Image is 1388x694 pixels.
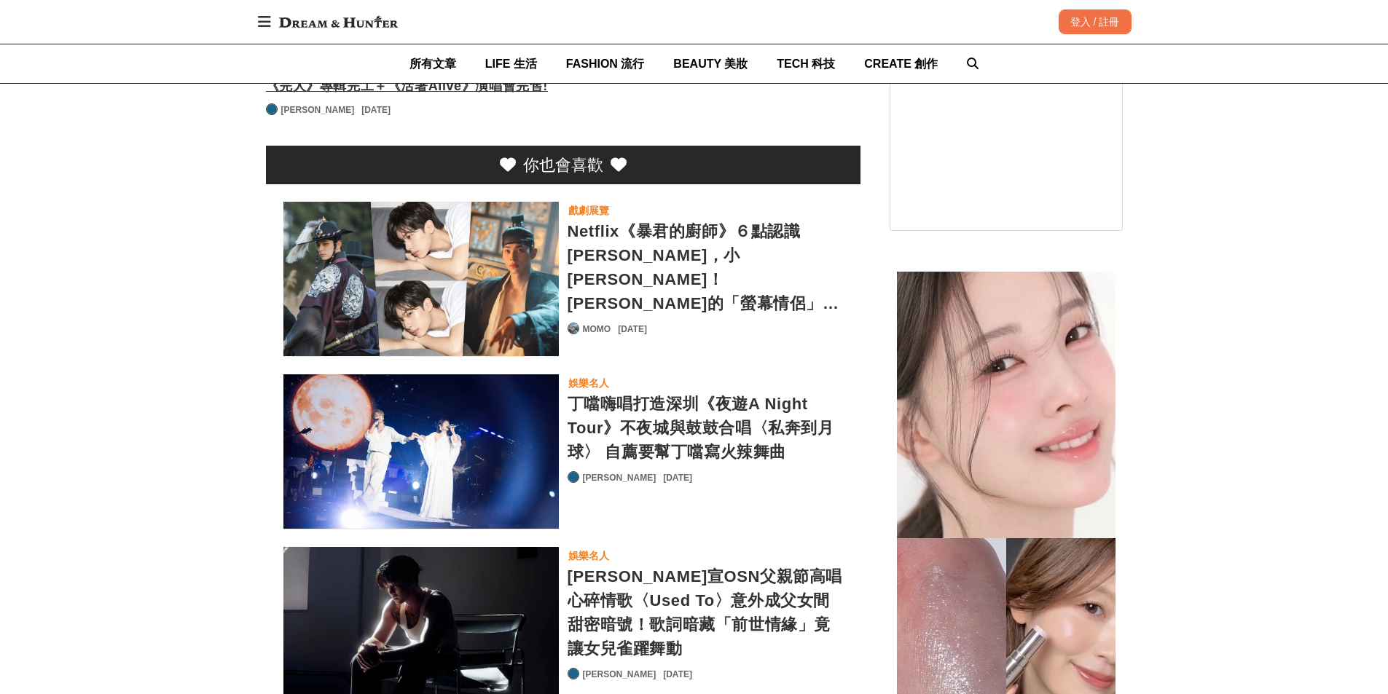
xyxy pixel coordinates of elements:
img: Avatar [568,669,579,679]
a: 娛樂名人 [568,374,610,392]
a: Avatar [266,103,278,115]
span: 所有文章 [409,58,456,70]
a: Netflix《暴君的廚師》６點認識[PERSON_NAME]，小[PERSON_NAME]！[PERSON_NAME]的「螢幕情侶」！加碼《暴君的廚師》４個幕後小故事 [568,219,843,315]
div: [DATE] [361,103,391,117]
span: TECH 科技 [777,58,835,70]
span: BEAUTY 美妝 [673,58,748,70]
img: Avatar [267,104,277,114]
a: Avatar [568,471,579,483]
span: CREATE 創作 [864,58,938,70]
a: [PERSON_NAME] [281,103,355,117]
a: CREATE 創作 [864,44,938,83]
span: FASHION 流行 [566,58,645,70]
div: 登入 / 註冊 [1059,9,1132,34]
div: 你也會喜歡 [523,153,603,177]
a: 丁噹嗨唱打造深圳《夜遊A Night Tour》不夜城與鼓鼓合唱〈私奔到月球〉 自薦要幫丁噹寫火辣舞曲 [283,374,559,529]
a: [PERSON_NAME] [583,668,656,681]
a: Netflix《暴君的廚師》６點認識李彩玟，小宋江！張員瑛的「螢幕情侶」！加碼《暴君的廚師》４個幕後小故事 [283,202,559,357]
div: [DATE] [663,471,692,484]
div: [DATE] [663,668,692,681]
a: FASHION 流行 [566,44,645,83]
div: 戲劇展覽 [568,202,609,218]
a: 丁噹嗨唱打造深圳《夜遊A Night Tour》不夜城與鼓鼓合唱〈私奔到月球〉 自薦要幫丁噹寫火辣舞曲 [568,392,843,464]
a: MOMO [583,323,611,336]
img: Avatar [568,323,579,334]
a: Avatar [568,323,579,334]
a: Avatar [568,668,579,679]
a: LIFE 生活 [485,44,537,83]
a: 所有文章 [409,44,456,83]
div: 娛樂名人 [568,375,609,391]
a: [PERSON_NAME] [583,471,656,484]
a: 娛樂名人 [568,547,610,564]
div: [DATE] [618,323,647,336]
a: TECH 科技 [777,44,835,83]
span: LIFE 生活 [485,58,537,70]
img: Avatar [568,472,579,482]
img: Dream & Hunter [272,9,405,35]
a: BEAUTY 美妝 [673,44,748,83]
a: 戲劇展覽 [568,202,610,219]
a: [PERSON_NAME]宣OSN父親節高唱心碎情歌〈Used To〉意外成父女間甜密暗號！歌詞暗藏「前世情緣」竟讓女兒雀躍舞動 [568,564,843,661]
div: 娛樂名人 [568,548,609,564]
